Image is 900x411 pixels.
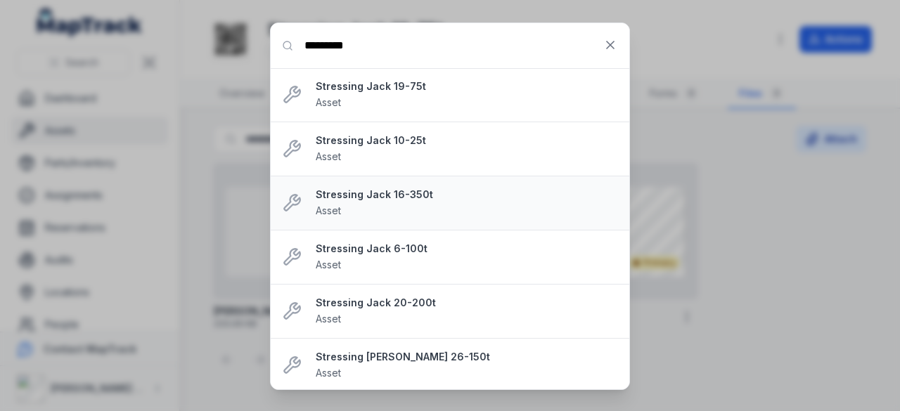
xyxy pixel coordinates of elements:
span: Asset [316,96,341,108]
span: Asset [316,150,341,162]
strong: Stressing Jack 10-25t [316,133,618,148]
strong: Stressing Jack 19-75t [316,79,618,93]
span: Asset [316,367,341,379]
strong: Stressing Jack 6-100t [316,242,618,256]
a: Stressing Jack 19-75tAsset [316,79,618,110]
a: Stressing Jack 10-25tAsset [316,133,618,164]
a: Stressing Jack 6-100tAsset [316,242,618,273]
span: Asset [316,259,341,270]
strong: Stressing Jack 16-350t [316,188,618,202]
a: Stressing [PERSON_NAME] 26-150tAsset [316,350,618,381]
strong: Stressing Jack 20-200t [316,296,618,310]
span: Asset [316,313,341,325]
span: Asset [316,204,341,216]
strong: Stressing [PERSON_NAME] 26-150t [316,350,618,364]
a: Stressing Jack 16-350tAsset [316,188,618,218]
a: Stressing Jack 20-200tAsset [316,296,618,327]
